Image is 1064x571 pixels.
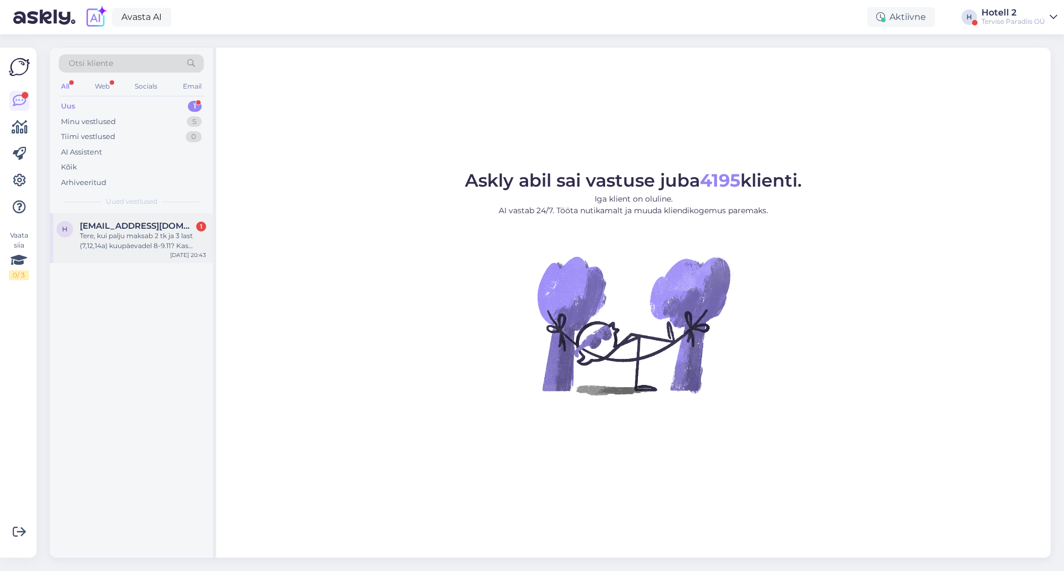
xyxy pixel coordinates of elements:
[186,131,202,142] div: 0
[465,169,802,191] span: Askly abil sai vastuse juba klienti.
[9,230,29,280] div: Vaata siia
[61,116,116,127] div: Minu vestlused
[981,8,1045,17] div: Hotell 2
[534,225,733,425] img: No Chat active
[61,131,115,142] div: Tiimi vestlused
[867,7,935,27] div: Aktiivne
[9,270,29,280] div: 0 / 3
[9,56,30,78] img: Askly Logo
[61,162,77,173] div: Kõik
[62,225,68,233] span: h
[80,221,195,231] span: hkauber@gmail.com
[981,17,1045,26] div: Tervise Paradiis OÜ
[84,6,108,29] img: explore-ai
[961,9,977,25] div: H
[59,79,71,94] div: All
[196,222,206,232] div: 1
[170,251,206,259] div: [DATE] 20:43
[106,197,157,207] span: Uued vestlused
[188,101,202,112] div: 1
[93,79,112,94] div: Web
[700,169,740,191] b: 4195
[187,116,202,127] div: 5
[981,8,1057,26] a: Hotell 2Tervise Paradiis OÜ
[112,8,171,27] a: Avasta AI
[61,147,102,158] div: AI Assistent
[181,79,204,94] div: Email
[61,101,75,112] div: Uus
[69,58,113,69] span: Otsi kliente
[80,231,206,251] div: Tere, kui palju maksab 2 tk ja 3 last (7,12,14a) kuupäevadel 8-9.11? Kas kehtib ka perekaart?
[132,79,160,94] div: Socials
[465,193,802,217] p: Iga klient on oluline. AI vastab 24/7. Tööta nutikamalt ja muuda kliendikogemus paremaks.
[61,177,106,188] div: Arhiveeritud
